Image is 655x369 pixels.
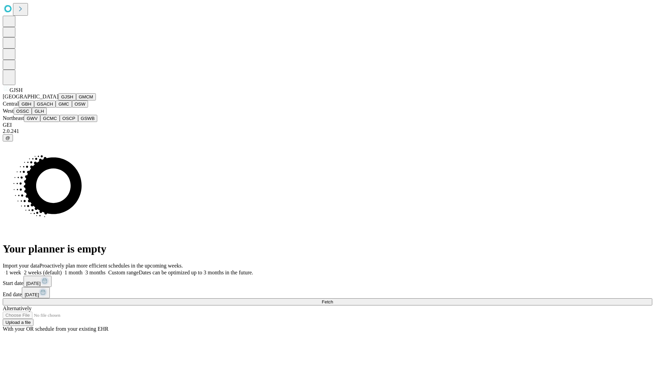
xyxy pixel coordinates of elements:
[3,108,14,114] span: West
[3,287,652,298] div: End date
[58,93,76,100] button: GJSH
[24,270,62,275] span: 2 weeks (default)
[34,100,56,108] button: GSACH
[3,134,13,141] button: @
[3,326,108,332] span: With your OR schedule from your existing EHR
[3,94,58,99] span: [GEOGRAPHIC_DATA]
[64,270,83,275] span: 1 month
[24,115,40,122] button: GWV
[3,263,40,269] span: Import your data
[24,276,52,287] button: [DATE]
[60,115,78,122] button: OSCP
[3,276,652,287] div: Start date
[32,108,46,115] button: GLH
[3,122,652,128] div: GEI
[3,128,652,134] div: 2.0.241
[5,135,10,140] span: @
[25,292,39,297] span: [DATE]
[72,100,88,108] button: OSW
[3,319,33,326] button: Upload a file
[3,243,652,255] h1: Your planner is empty
[40,115,60,122] button: GCMC
[26,281,41,286] span: [DATE]
[5,270,21,275] span: 1 week
[19,100,34,108] button: GBH
[139,270,253,275] span: Dates can be optimized up to 3 months in the future.
[108,270,139,275] span: Custom range
[76,93,96,100] button: GMCM
[10,87,23,93] span: GJSH
[3,298,652,305] button: Fetch
[3,115,24,121] span: Northeast
[14,108,32,115] button: OSSC
[85,270,105,275] span: 3 months
[22,287,50,298] button: [DATE]
[40,263,183,269] span: Proactively plan more efficient schedules in the upcoming weeks.
[3,101,19,107] span: Central
[322,299,333,304] span: Fetch
[56,100,72,108] button: GMC
[78,115,98,122] button: GSWB
[3,305,31,311] span: Alternatively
